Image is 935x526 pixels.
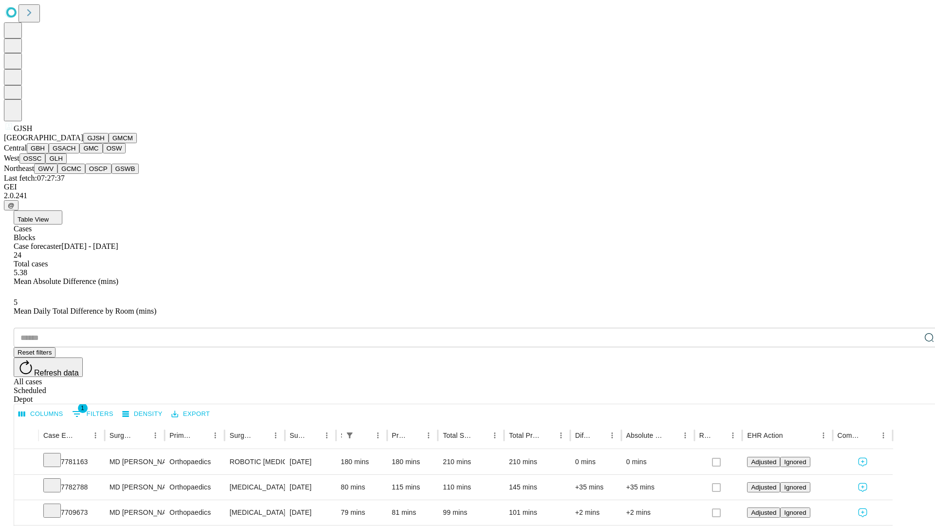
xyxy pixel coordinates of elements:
[747,482,780,492] button: Adjusted
[509,450,565,474] div: 210 mins
[110,500,160,525] div: MD [PERSON_NAME] [PERSON_NAME] Md
[169,475,220,500] div: Orthopaedics
[341,475,382,500] div: 80 mins
[27,143,49,153] button: GBH
[422,429,435,442] button: Menu
[19,153,46,164] button: OSSC
[678,429,692,442] button: Menu
[34,369,79,377] span: Refresh data
[43,475,100,500] div: 7782788
[509,500,565,525] div: 101 mins
[83,133,109,143] button: GJSH
[149,429,162,442] button: Menu
[109,133,137,143] button: GMCM
[110,475,160,500] div: MD [PERSON_NAME] [PERSON_NAME] Md
[780,507,810,518] button: Ignored
[255,429,269,442] button: Sort
[726,429,740,442] button: Menu
[838,432,862,439] div: Comments
[780,457,810,467] button: Ignored
[14,298,18,306] span: 5
[103,143,126,153] button: OSW
[443,432,473,439] div: Total Scheduled Duration
[34,164,57,174] button: GWV
[75,429,89,442] button: Sort
[4,164,34,172] span: Northeast
[626,432,664,439] div: Absolute Difference
[89,429,102,442] button: Menu
[747,432,783,439] div: EHR Action
[14,242,61,250] span: Case forecaster
[626,475,690,500] div: +35 mins
[43,450,100,474] div: 7781163
[443,500,499,525] div: 99 mins
[784,429,798,442] button: Sort
[4,183,931,191] div: GEI
[208,429,222,442] button: Menu
[169,407,212,422] button: Export
[8,202,15,209] span: @
[19,505,34,522] button: Expand
[195,429,208,442] button: Sort
[290,475,331,500] div: [DATE]
[306,429,320,442] button: Sort
[290,432,305,439] div: Surgery Date
[229,450,280,474] div: ROBOTIC [MEDICAL_DATA] KNEE TOTAL
[229,475,280,500] div: [MEDICAL_DATA] [MEDICAL_DATA]
[19,479,34,496] button: Expand
[320,429,334,442] button: Menu
[4,174,65,182] span: Last fetch: 07:27:37
[392,450,433,474] div: 180 mins
[343,429,356,442] div: 1 active filter
[120,407,165,422] button: Density
[14,251,21,259] span: 24
[14,210,62,225] button: Table View
[626,450,690,474] div: 0 mins
[4,154,19,162] span: West
[16,407,66,422] button: Select columns
[14,307,156,315] span: Mean Daily Total Difference by Room (mins)
[169,450,220,474] div: Orthopaedics
[443,475,499,500] div: 110 mins
[575,475,617,500] div: +35 mins
[18,349,52,356] span: Reset filters
[14,124,32,132] span: GJSH
[4,133,83,142] span: [GEOGRAPHIC_DATA]
[699,432,712,439] div: Resolved in EHR
[575,500,617,525] div: +2 mins
[110,450,160,474] div: MD [PERSON_NAME] [PERSON_NAME] Md
[784,484,806,491] span: Ignored
[290,500,331,525] div: [DATE]
[290,450,331,474] div: [DATE]
[79,143,102,153] button: GMC
[575,432,591,439] div: Difference
[4,191,931,200] div: 2.0.241
[169,500,220,525] div: Orthopaedics
[14,260,48,268] span: Total cases
[43,432,74,439] div: Case Epic Id
[14,347,56,357] button: Reset filters
[592,429,605,442] button: Sort
[341,450,382,474] div: 180 mins
[784,509,806,516] span: Ignored
[70,406,116,422] button: Show filters
[392,432,408,439] div: Predicted In Room Duration
[474,429,488,442] button: Sort
[712,429,726,442] button: Sort
[4,144,27,152] span: Central
[57,164,85,174] button: GCMC
[110,432,134,439] div: Surgeon Name
[78,403,88,413] span: 1
[14,357,83,377] button: Refresh data
[343,429,356,442] button: Show filters
[751,509,776,516] span: Adjusted
[371,429,385,442] button: Menu
[665,429,678,442] button: Sort
[341,432,342,439] div: Scheduled In Room Duration
[443,450,499,474] div: 210 mins
[169,432,194,439] div: Primary Service
[357,429,371,442] button: Sort
[43,500,100,525] div: 7709673
[19,454,34,471] button: Expand
[877,429,890,442] button: Menu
